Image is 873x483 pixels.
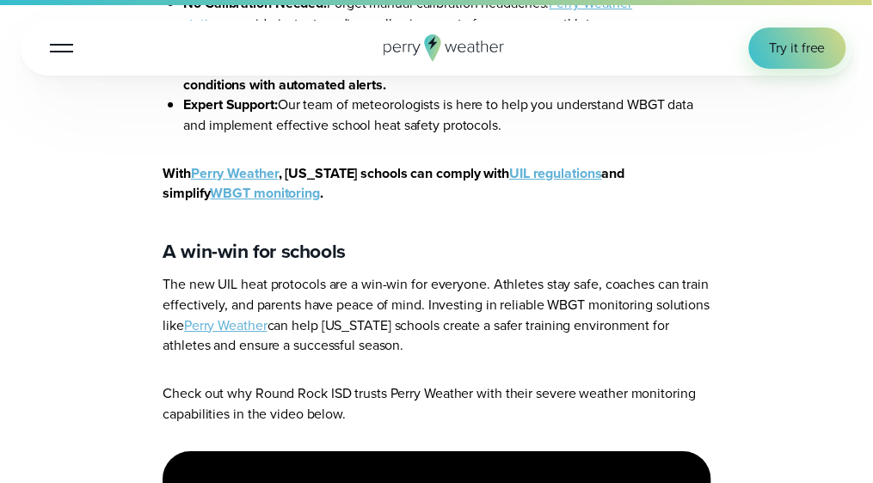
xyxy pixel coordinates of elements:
a: Perry Weather [191,163,279,183]
a: WBGT monitoring [210,183,319,203]
strong: , [US_STATE] schools can comply with [278,163,508,183]
a: Perry Weather [184,315,267,335]
p: The new UIL heat protocols are a win-win for everyone. Athletes stay safe, coaches can train effe... [163,274,710,356]
strong: A win-win for schools [163,236,345,266]
strong: and simplify . [163,163,624,204]
li: Our team of meteorologists is here to help you understand WBGT data and implement effective schoo... [183,95,710,135]
span: Try it free [769,38,825,58]
a: Try it free [748,28,845,69]
p: Check out why Round Rock ISD trusts Perry Weather with their severe weather monitoring capabiliti... [163,383,710,424]
a: UIL regulations [509,163,601,183]
strong: With [163,163,191,183]
strong: Expert Support: [183,95,277,114]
